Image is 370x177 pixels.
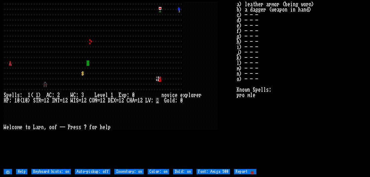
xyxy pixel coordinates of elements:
div: o [28,125,30,130]
div: 2 [103,98,105,103]
div: P [68,125,71,130]
div: 2 [84,98,87,103]
input: Bold: on [173,169,193,174]
input: Help [16,169,27,174]
div: E [119,93,121,98]
div: W [4,125,6,130]
div: l [105,125,108,130]
div: r [95,125,97,130]
div: : [52,93,54,98]
div: H [4,98,6,103]
div: L [145,98,148,103]
div: e [97,93,100,98]
div: C [73,93,76,98]
div: s [79,125,81,130]
div: N [95,98,97,103]
div: 2 [65,98,68,103]
div: A [46,93,49,98]
div: f [54,125,57,130]
div: = [79,98,81,103]
div: e [20,125,22,130]
div: O [92,98,95,103]
div: x [183,93,186,98]
div: W [71,93,73,98]
div: 2 [121,98,124,103]
stats: a) leather armor (being worn) b) a dagger (weapon in hand) c) - - - d) - - - e) - - - f) - - - g)... [237,2,366,168]
div: P [6,98,9,103]
div: o [14,125,17,130]
div: m [17,125,20,130]
div: e [103,125,105,130]
div: N [54,98,57,103]
div: o [52,125,54,130]
div: - [60,125,63,130]
div: W [71,98,73,103]
div: = [135,98,137,103]
div: E [111,98,113,103]
div: 0 [180,98,183,103]
div: ) [38,93,41,98]
div: 1 [22,98,25,103]
div: l [12,93,14,98]
div: S [33,98,36,103]
div: f [89,125,92,130]
div: L [33,125,36,130]
div: = [60,98,63,103]
div: l [169,98,172,103]
div: r [38,125,41,130]
div: e [9,93,12,98]
div: T [57,98,60,103]
div: 0 [17,98,20,103]
div: 2 [46,98,49,103]
div: o [92,125,95,130]
div: C [127,98,129,103]
div: s [17,93,20,98]
div: : [151,98,153,103]
div: I [73,98,76,103]
div: p [124,93,127,98]
div: : [175,98,177,103]
div: H [129,98,132,103]
div: 1 [28,93,30,98]
div: V [148,98,151,103]
div: a [36,125,38,130]
div: e [103,93,105,98]
div: 1 [63,98,65,103]
div: ( [20,98,22,103]
div: 1 [14,98,17,103]
div: e [6,125,9,130]
div: R [38,98,41,103]
div: S [76,98,79,103]
div: = [97,98,100,103]
div: l [105,93,108,98]
div: ? [84,125,87,130]
input: Inventory: on [114,169,144,174]
div: 1 [81,98,84,103]
div: d [172,98,175,103]
div: = [116,98,119,103]
div: D [108,98,111,103]
div: c [172,93,175,98]
div: = [41,98,44,103]
div: S [4,93,6,98]
div: p [186,93,188,98]
div: h [100,125,103,130]
div: G [164,98,167,103]
div: s [76,125,79,130]
div: 2 [57,93,60,98]
mark: H [156,98,159,103]
div: r [71,125,73,130]
div: e [73,125,76,130]
div: e [196,93,199,98]
input: Report 🐞 [234,169,256,174]
input: Keyboard hints: on [31,169,71,174]
div: I [52,98,54,103]
div: C [49,93,52,98]
div: X [113,98,116,103]
div: o [167,98,169,103]
div: T [36,98,38,103]
div: ( [30,93,33,98]
div: c [12,125,14,130]
div: x [121,93,124,98]
div: e [180,93,183,98]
